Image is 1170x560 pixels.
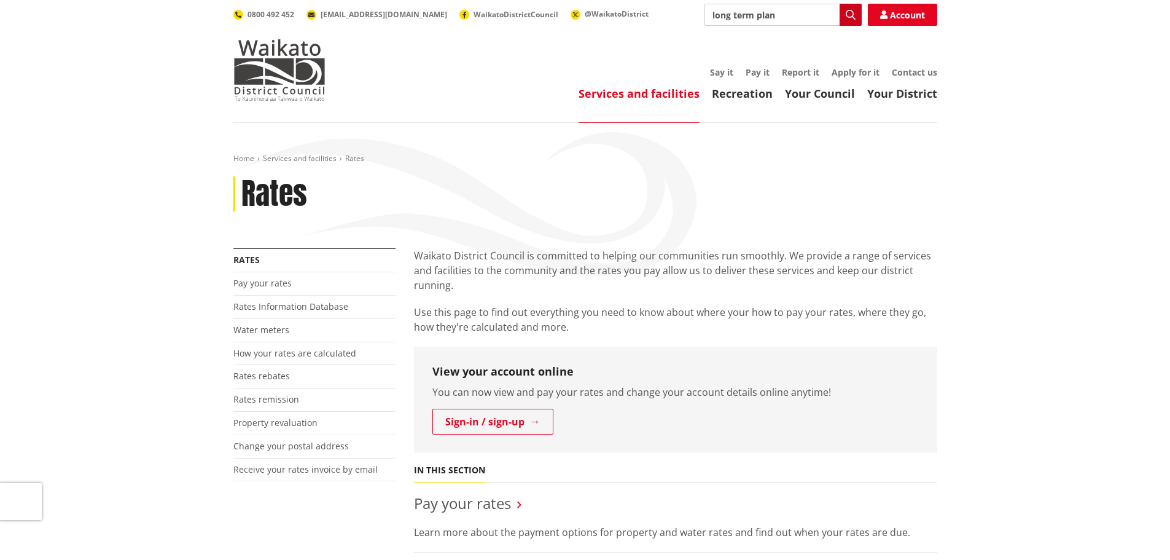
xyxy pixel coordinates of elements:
a: Property revaluation [233,417,318,428]
span: Rates [345,153,364,164]
a: Water meters [233,324,289,336]
h3: View your account online [432,365,919,379]
a: Sign-in / sign-up [432,409,553,435]
img: Waikato District Council - Te Kaunihera aa Takiwaa o Waikato [233,39,326,101]
a: [EMAIL_ADDRESS][DOMAIN_NAME] [306,9,447,20]
h5: In this section [414,465,485,476]
input: Search input [704,4,862,26]
a: Contact us [892,66,937,78]
nav: breadcrumb [233,154,937,164]
span: WaikatoDistrictCouncil [474,9,558,20]
a: Your District [867,86,937,101]
p: Learn more about the payment options for property and water rates and find out when your rates ar... [414,525,937,540]
p: Waikato District Council is committed to helping our communities run smoothly. We provide a range... [414,248,937,293]
p: You can now view and pay your rates and change your account details online anytime! [432,385,919,400]
a: 0800 492 452 [233,9,294,20]
p: Use this page to find out everything you need to know about where your how to pay your rates, whe... [414,305,937,334]
a: Rates rebates [233,370,290,382]
a: Rates remission [233,393,299,405]
a: Rates [233,254,260,266]
a: Say it [710,66,733,78]
a: Your Council [785,86,855,101]
a: @WaikatoDistrict [571,9,649,19]
span: [EMAIL_ADDRESS][DOMAIN_NAME] [321,9,447,20]
a: Rates Information Database [233,301,348,312]
iframe: Messenger Launcher [1113,508,1158,553]
a: WaikatoDistrictCouncil [459,9,558,20]
a: Home [233,153,254,164]
a: Receive your rates invoice by email [233,463,378,475]
a: Services and facilities [263,153,337,164]
a: Apply for it [832,66,879,78]
a: Pay your rates [414,493,511,513]
a: Recreation [712,86,773,101]
a: Services and facilities [579,86,700,101]
a: Pay your rates [233,277,292,289]
a: Account [868,4,937,26]
span: 0800 492 452 [248,9,294,20]
a: Report it [782,66,819,78]
a: How your rates are calculated [233,347,356,359]
span: @WaikatoDistrict [585,9,649,19]
h1: Rates [241,176,307,212]
a: Pay it [746,66,770,78]
a: Change your postal address [233,440,349,452]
